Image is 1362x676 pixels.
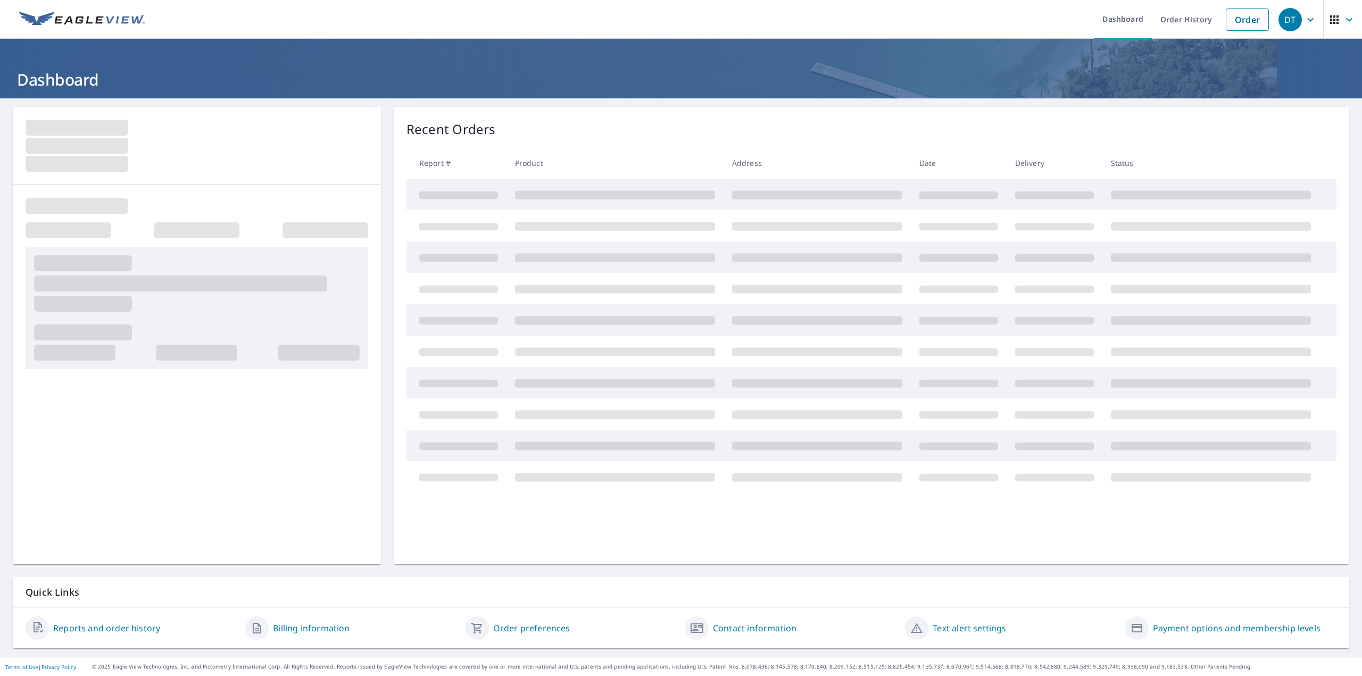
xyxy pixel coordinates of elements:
[406,120,496,139] p: Recent Orders
[1153,622,1321,635] a: Payment options and membership levels
[5,663,38,671] a: Terms of Use
[493,622,570,635] a: Order preferences
[1007,147,1102,179] th: Delivery
[92,663,1357,671] p: © 2025 Eagle View Technologies, Inc. and Pictometry International Corp. All Rights Reserved. Repo...
[933,622,1006,635] a: Text alert settings
[911,147,1007,179] th: Date
[1102,147,1319,179] th: Status
[19,12,145,28] img: EV Logo
[26,586,1336,599] p: Quick Links
[1226,9,1269,31] a: Order
[406,147,506,179] th: Report #
[13,69,1349,90] h1: Dashboard
[53,622,160,635] a: Reports and order history
[273,622,350,635] a: Billing information
[506,147,724,179] th: Product
[5,664,76,670] p: |
[724,147,911,179] th: Address
[1278,8,1302,31] div: DT
[41,663,76,671] a: Privacy Policy
[713,622,796,635] a: Contact information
